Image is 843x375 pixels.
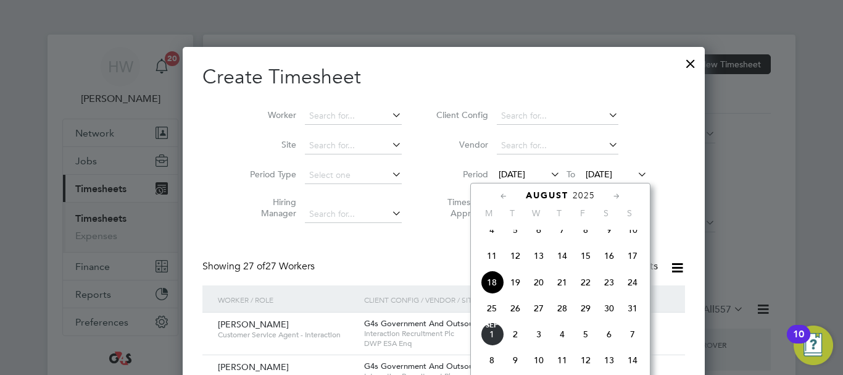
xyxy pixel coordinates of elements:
[305,206,402,223] input: Search for...
[477,208,500,219] span: M
[480,218,504,242] span: 4
[305,107,402,125] input: Search for...
[574,271,597,294] span: 22
[597,271,621,294] span: 23
[550,348,574,372] span: 11
[504,218,527,242] span: 5
[241,139,296,150] label: Site
[480,271,504,294] span: 18
[305,137,402,154] input: Search for...
[497,107,618,125] input: Search for...
[364,318,570,329] span: G4s Government And Outsourcing Services (Uk) Limited
[504,348,527,372] span: 9
[499,169,525,180] span: [DATE]
[364,339,578,348] span: DWP ESA Enq
[563,166,579,182] span: To
[361,285,581,314] div: Client Config / Vendor / Site
[527,297,550,320] span: 27
[305,167,402,184] input: Select one
[573,190,595,201] span: 2025
[574,322,597,346] span: 5
[218,330,355,340] span: Customer Service Agent - Interaction
[574,218,597,242] span: 8
[480,322,504,346] span: 1
[504,244,527,268] span: 12
[215,285,361,314] div: Worker / Role
[793,334,804,350] div: 10
[574,348,597,372] span: 12
[241,109,296,120] label: Worker
[527,348,550,372] span: 10
[527,244,550,268] span: 13
[504,271,527,294] span: 19
[202,260,317,273] div: Showing
[621,271,644,294] span: 24
[526,190,568,201] span: August
[621,244,644,268] span: 17
[433,169,488,180] label: Period
[480,244,504,268] span: 11
[504,297,527,320] span: 26
[574,244,597,268] span: 15
[500,208,524,219] span: T
[364,361,570,371] span: G4s Government And Outsourcing Services (Uk) Limited
[218,361,289,373] span: [PERSON_NAME]
[504,322,527,346] span: 2
[594,208,618,219] span: S
[597,218,621,242] span: 9
[571,208,594,219] span: F
[243,260,315,272] span: 27 Workers
[574,297,597,320] span: 29
[621,218,644,242] span: 10
[527,322,550,346] span: 3
[621,322,644,346] span: 7
[550,244,574,268] span: 14
[550,271,574,294] span: 21
[524,208,547,219] span: W
[218,319,289,330] span: [PERSON_NAME]
[241,196,296,219] label: Hiring Manager
[597,297,621,320] span: 30
[621,297,644,320] span: 31
[527,271,550,294] span: 20
[597,244,621,268] span: 16
[794,326,833,365] button: Open Resource Center, 10 new notifications
[480,322,504,329] span: Sep
[202,64,685,90] h2: Create Timesheet
[480,348,504,372] span: 8
[480,297,504,320] span: 25
[243,260,265,272] span: 27 of
[597,322,621,346] span: 6
[527,218,550,242] span: 6
[433,139,488,150] label: Vendor
[433,109,488,120] label: Client Config
[241,169,296,180] label: Period Type
[547,208,571,219] span: T
[433,196,488,219] label: Timesheet Approver
[586,169,612,180] span: [DATE]
[597,348,621,372] span: 13
[497,137,618,154] input: Search for...
[550,218,574,242] span: 7
[364,329,578,339] span: Interaction Recruitment Plc
[550,322,574,346] span: 4
[618,208,641,219] span: S
[621,348,644,372] span: 14
[550,297,574,320] span: 28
